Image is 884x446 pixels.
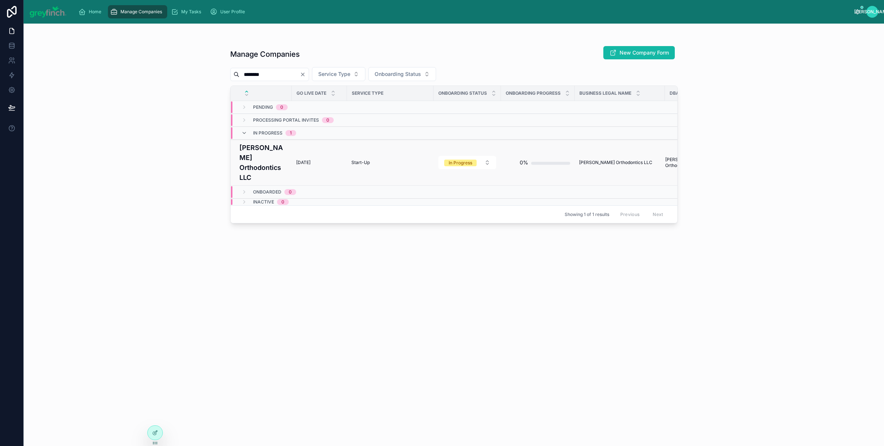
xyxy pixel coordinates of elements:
[220,9,245,15] span: User Profile
[253,189,281,195] span: Onboarded
[375,70,421,78] span: Onboarding Status
[281,199,284,205] div: 0
[300,72,309,77] button: Clear
[318,70,350,78] span: Service Type
[253,117,319,123] span: Processing Portal Invites
[352,90,383,96] span: Service Type
[368,67,436,81] button: Select Button
[73,4,855,20] div: scrollable content
[449,160,472,166] div: In Progress
[108,5,167,18] a: Manage Companies
[289,189,292,195] div: 0
[351,160,429,165] a: Start-Up
[89,9,101,15] span: Home
[438,156,496,169] button: Select Button
[665,157,717,168] a: [PERSON_NAME] Orthodontics
[253,130,283,136] span: In Progress
[76,5,106,18] a: Home
[280,104,283,110] div: 0
[239,143,287,182] a: [PERSON_NAME] Orthodontics LLC
[253,199,274,205] span: Inactive
[520,155,528,170] div: 0%
[579,90,631,96] span: Business Legal Name
[230,49,300,59] h1: Manage Companies
[438,90,487,96] span: Onboarding Status
[505,155,570,170] a: 0%
[670,90,679,96] span: DBA
[579,160,660,165] a: [PERSON_NAME] Orthodontics LLC
[438,156,497,170] a: Select Button
[506,90,561,96] span: Onboarding Progress
[181,9,201,15] span: My Tasks
[312,67,365,81] button: Select Button
[326,117,329,123] div: 0
[579,160,652,165] span: [PERSON_NAME] Orthodontics LLC
[290,130,292,136] div: 1
[351,160,370,165] span: Start-Up
[29,6,67,18] img: App logo
[603,46,675,59] button: New Company Form
[169,5,206,18] a: My Tasks
[620,49,669,56] span: New Company Form
[297,90,326,96] span: Go Live Date
[565,212,609,217] span: Showing 1 of 1 results
[296,160,343,165] a: [DATE]
[253,104,273,110] span: Pending
[120,9,162,15] span: Manage Companies
[296,160,311,165] span: [DATE]
[208,5,250,18] a: User Profile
